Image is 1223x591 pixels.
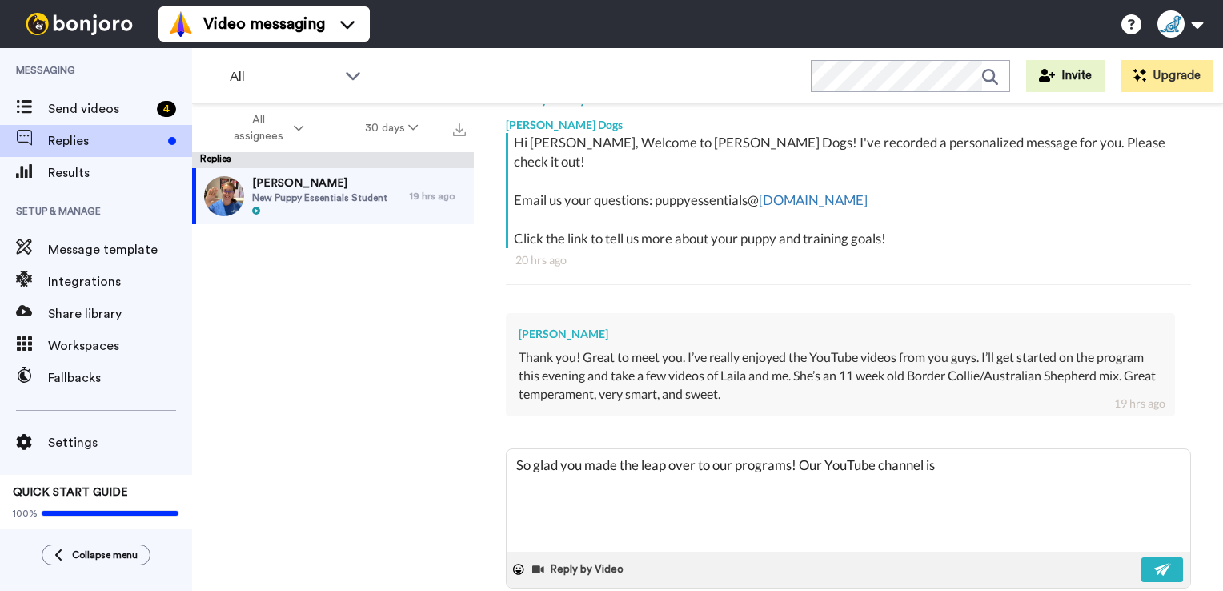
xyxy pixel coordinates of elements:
[1154,563,1172,576] img: send-white.svg
[48,240,192,259] span: Message template
[13,507,38,520] span: 100%
[48,131,162,151] span: Replies
[48,272,192,291] span: Integrations
[759,191,868,208] a: [DOMAIN_NAME]
[226,112,291,144] span: All assignees
[335,114,449,143] button: 30 days
[1026,60,1105,92] button: Invite
[157,101,176,117] div: 4
[410,190,466,203] div: 19 hrs ago
[1114,396,1165,412] div: 19 hrs ago
[48,99,150,119] span: Send videos
[48,163,192,183] span: Results
[192,168,474,224] a: [PERSON_NAME]New Puppy Essentials Student19 hrs ago
[204,176,244,216] img: 9f918230-4728-48fb-99b4-3609151c263e-thumb.jpg
[195,106,335,151] button: All assignees
[19,13,139,35] img: bj-logo-header-white.svg
[192,152,474,168] div: Replies
[48,304,192,324] span: Share library
[506,109,1191,133] div: [PERSON_NAME] Dogs
[42,545,150,565] button: Collapse menu
[203,13,325,35] span: Video messaging
[48,433,192,452] span: Settings
[519,348,1162,404] div: Thank you! Great to meet you. I’ve really enjoyed the YouTube videos from you guys. I’ll get star...
[230,67,337,86] span: All
[514,133,1187,248] div: Hi [PERSON_NAME], Welcome to [PERSON_NAME] Dogs! I've recorded a personalized message for you. Pl...
[252,175,387,191] span: [PERSON_NAME]
[507,449,1190,552] textarea: So glad you made the leap over to our programs! Our YouTube channel is
[252,191,387,204] span: New Puppy Essentials Student
[1121,60,1213,92] button: Upgrade
[48,336,192,356] span: Workspaces
[519,326,1162,342] div: [PERSON_NAME]
[531,557,628,581] button: Reply by Video
[453,123,466,136] img: export.svg
[72,549,138,561] span: Collapse menu
[13,487,128,498] span: QUICK START GUIDE
[448,116,471,140] button: Export all results that match these filters now.
[515,252,1181,268] div: 20 hrs ago
[168,11,194,37] img: vm-color.svg
[48,368,192,388] span: Fallbacks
